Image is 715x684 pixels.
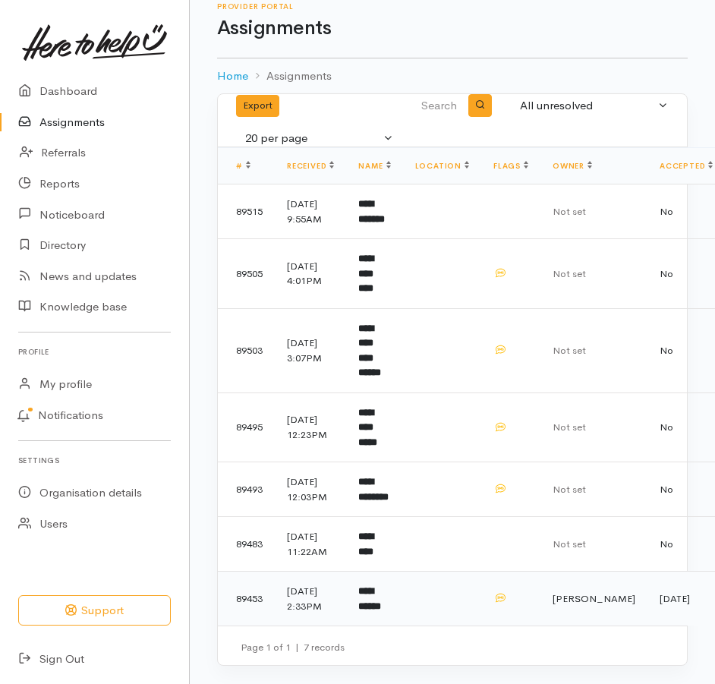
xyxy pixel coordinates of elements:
button: All unresolved [511,91,678,121]
small: Page 1 of 1 7 records [241,641,345,654]
a: Home [217,68,248,85]
td: [DATE] 12:23PM [275,392,346,462]
li: Assignments [248,68,332,85]
td: 89515 [218,184,275,239]
h1: Assignments [217,17,688,39]
td: 89503 [218,308,275,392]
a: Accepted [660,161,713,171]
span: No [660,537,673,550]
td: [DATE] 12:03PM [275,462,346,517]
a: # [236,161,250,171]
span: No [660,483,673,496]
td: 89495 [218,392,275,462]
a: Location [415,161,469,171]
span: Not set [553,421,586,433]
span: Not set [553,205,586,218]
button: Support [18,595,171,626]
td: [DATE] 4:01PM [275,239,346,309]
button: Export [236,95,279,117]
span: No [660,344,673,357]
td: [DATE] 2:33PM [275,572,346,626]
h6: Provider Portal [217,2,688,11]
a: Flags [493,161,528,171]
td: [DATE] 11:22AM [275,517,346,572]
div: All unresolved [520,97,655,115]
div: 20 per page [245,130,380,147]
h6: Settings [18,450,171,471]
span: [PERSON_NAME] [553,592,635,605]
td: [DATE] 9:55AM [275,184,346,239]
span: Not set [553,483,586,496]
span: Not set [553,267,586,280]
time: [DATE] [660,592,690,605]
td: [DATE] 3:07PM [275,308,346,392]
span: | [295,641,299,654]
td: 89505 [218,239,275,309]
td: 89453 [218,572,275,626]
td: 89493 [218,462,275,517]
td: 89483 [218,517,275,572]
a: Owner [553,161,592,171]
button: 20 per page [236,124,403,153]
a: Name [358,161,390,171]
span: No [660,421,673,433]
span: No [660,205,673,218]
span: Not set [553,344,586,357]
nav: breadcrumb [217,58,688,94]
span: Not set [553,537,586,550]
h6: Profile [18,342,171,362]
span: No [660,267,673,280]
a: Received [287,161,334,171]
input: Search [373,87,460,124]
